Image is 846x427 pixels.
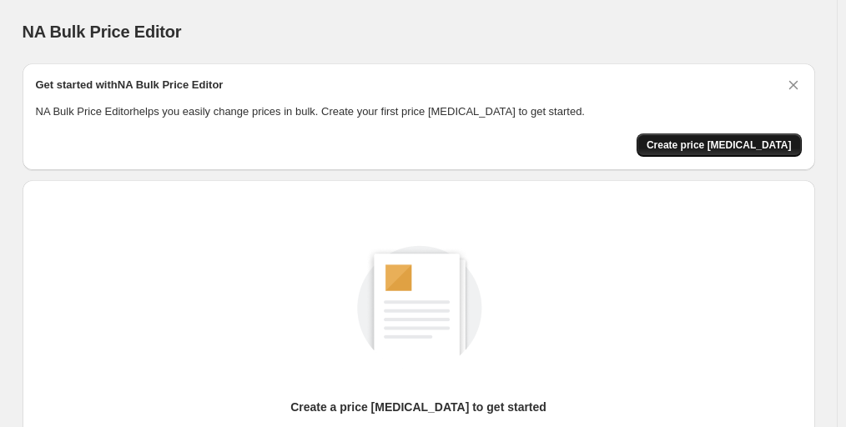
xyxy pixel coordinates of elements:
[290,399,546,415] p: Create a price [MEDICAL_DATA] to get started
[647,138,792,152] span: Create price [MEDICAL_DATA]
[36,103,802,120] p: NA Bulk Price Editor helps you easily change prices in bulk. Create your first price [MEDICAL_DAT...
[23,23,182,41] span: NA Bulk Price Editor
[637,133,802,157] button: Create price change job
[36,77,224,93] h2: Get started with NA Bulk Price Editor
[785,77,802,93] button: Dismiss card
